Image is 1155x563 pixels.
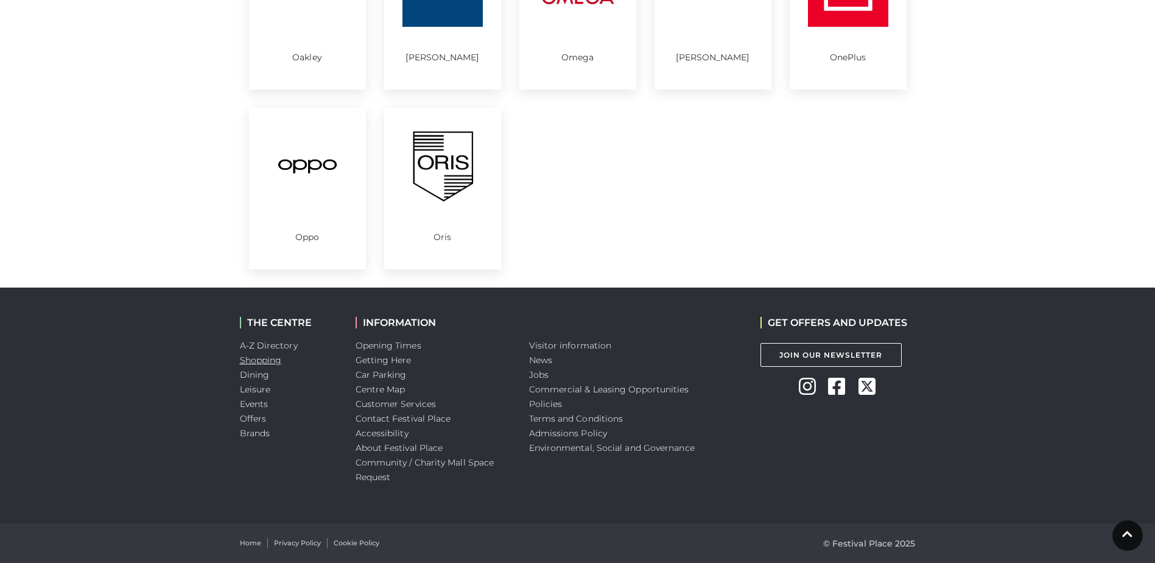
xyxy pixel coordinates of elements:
h2: GET OFFERS AND UPDATES [760,317,907,328]
a: Customer Services [356,398,437,409]
a: Offers [240,413,267,424]
p: OnePlus [808,53,888,62]
p: Oppo [267,233,348,241]
a: Cookie Policy [334,538,379,548]
a: Shopping [240,355,282,366]
a: Opening Times [356,340,421,351]
a: A-Z Directory [240,340,298,351]
a: Getting Here [356,355,412,366]
a: Events [240,398,269,409]
a: Admissions Policy [529,428,608,439]
a: Policies [529,398,563,409]
p: © Festival Place 2025 [823,536,916,551]
p: [PERSON_NAME] [673,53,753,62]
h2: INFORMATION [356,317,511,328]
a: Terms and Conditions [529,413,623,424]
p: Oris [402,233,483,241]
p: Omega [538,53,618,62]
a: Environmental, Social and Governance [529,442,695,453]
a: Join Our Newsletter [760,343,902,367]
a: Jobs [529,369,549,380]
a: Leisure [240,384,271,395]
a: Community / Charity Mall Space Request [356,457,494,483]
a: News [529,355,552,366]
h2: THE CENTRE [240,317,337,328]
a: Commercial & Leasing Opportunities [529,384,689,395]
a: Visitor information [529,340,612,351]
a: Home [240,538,261,548]
p: Oakley [267,53,348,62]
p: [PERSON_NAME] [402,53,483,62]
a: Accessibility [356,428,409,439]
a: Privacy Policy [274,538,321,548]
a: Contact Festival Place [356,413,451,424]
a: Brands [240,428,270,439]
a: Centre Map [356,384,405,395]
a: About Festival Place [356,442,443,453]
a: Dining [240,369,270,380]
a: Car Parking [356,369,407,380]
